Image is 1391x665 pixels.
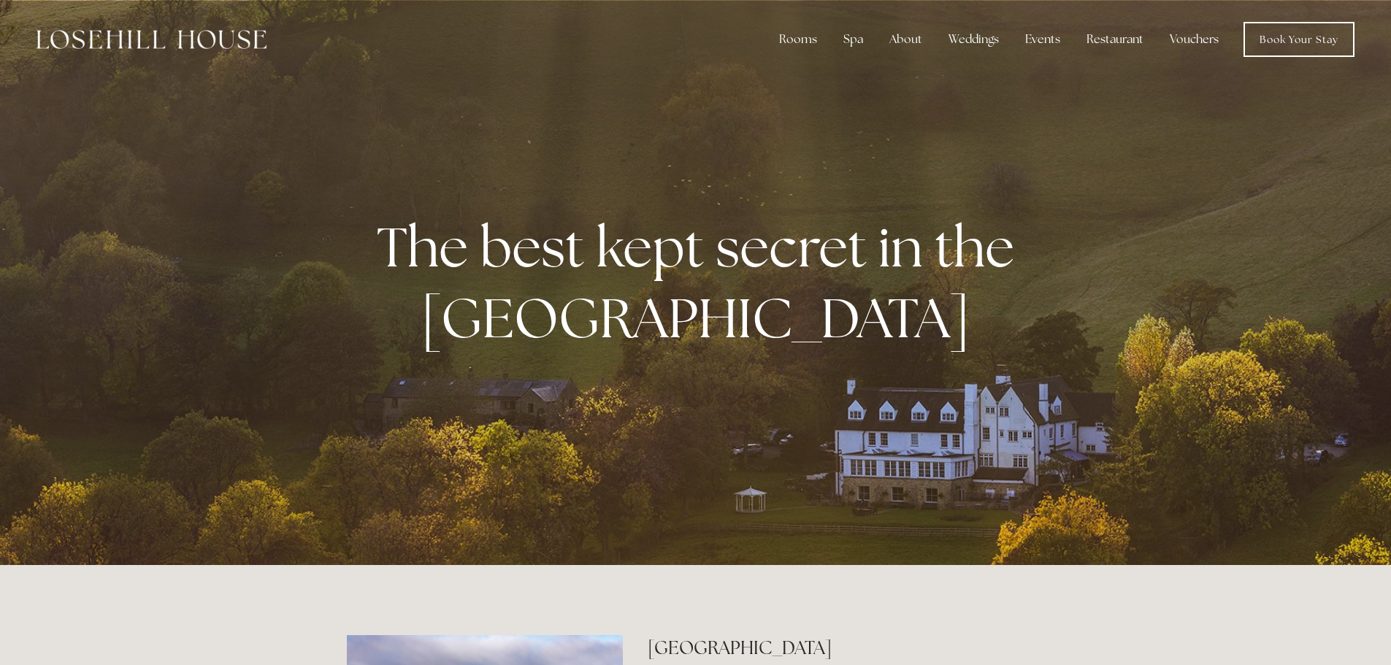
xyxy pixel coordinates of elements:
[937,25,1011,54] div: Weddings
[1013,25,1072,54] div: Events
[832,25,875,54] div: Spa
[648,635,1044,661] h2: [GEOGRAPHIC_DATA]
[1158,25,1230,54] a: Vouchers
[377,211,1026,354] strong: The best kept secret in the [GEOGRAPHIC_DATA]
[1075,25,1155,54] div: Restaurant
[878,25,934,54] div: About
[767,25,829,54] div: Rooms
[37,30,267,49] img: Losehill House
[1244,22,1354,57] a: Book Your Stay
